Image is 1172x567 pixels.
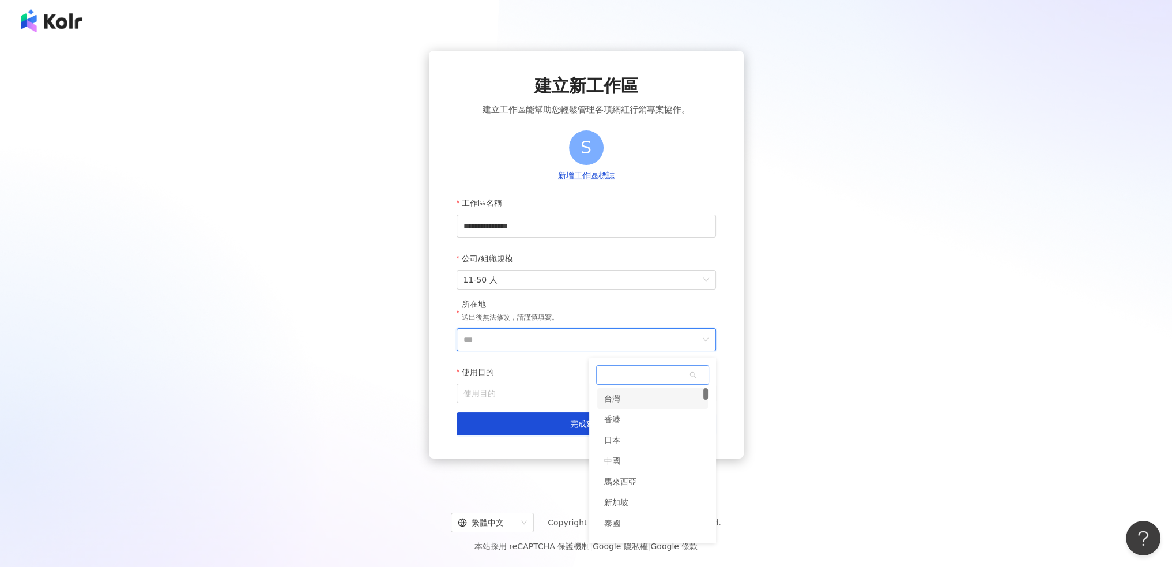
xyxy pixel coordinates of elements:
[593,542,648,551] a: Google 隱私權
[597,409,708,430] div: 香港
[1126,521,1160,555] iframe: Help Scout Beacon - Open
[534,74,638,98] span: 建立新工作區
[597,492,708,513] div: 新加坡
[463,271,709,289] span: 11-50 人
[597,388,708,409] div: 台灣
[597,513,708,534] div: 泰國
[650,542,698,551] a: Google 條款
[457,215,716,238] input: 工作區名稱
[648,542,651,551] span: |
[457,361,503,384] label: 使用目的
[570,419,602,429] span: 完成建立
[474,539,698,553] span: 本站採用 reCAPTCHA 保護機制
[597,471,708,492] div: 馬來西亞
[462,312,559,324] p: 送出後無法修改，請謹慎填寫。
[457,247,522,270] label: 公司/組織規模
[457,412,716,435] button: 完成建立
[21,9,82,32] img: logo
[597,450,708,471] div: 中國
[597,430,708,450] div: 日本
[548,516,721,530] span: Copyright © 2025 All Rights Reserved.
[458,513,517,532] div: 繁體中文
[604,492,628,513] div: 新加坡
[702,336,709,343] span: down
[555,170,618,182] button: 新增工作區標誌
[604,388,620,409] div: 台灣
[604,409,620,430] div: 香港
[581,134,591,161] span: S
[483,103,690,117] span: 建立工作區能幫助您輕鬆管理各項網紅行銷專案協作。
[604,430,620,450] div: 日本
[604,513,620,534] div: 泰國
[462,299,559,310] div: 所在地
[604,471,636,492] div: 馬來西亞
[604,450,620,471] div: 中國
[457,191,511,215] label: 工作區名稱
[590,542,593,551] span: |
